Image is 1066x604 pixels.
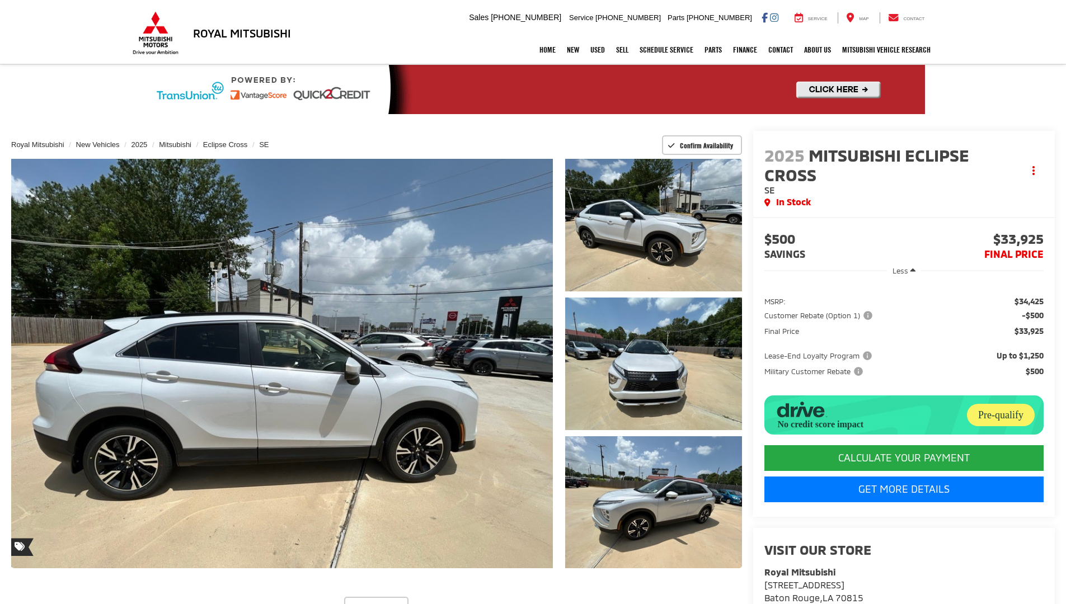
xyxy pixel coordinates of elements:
[764,592,820,603] span: Baton Rouge
[11,140,64,149] a: Royal Mitsubishi
[880,12,933,23] a: Contact
[764,232,904,249] span: $500
[203,140,247,149] a: Eclipse Cross
[634,36,699,64] a: Schedule Service: Opens in a new tab
[563,157,743,292] img: 2025 Mitsubishi Eclipse Cross SE
[764,567,835,577] strong: Royal Mitsubishi
[837,36,936,64] a: Mitsubishi Vehicle Research
[764,366,865,377] span: Military Customer Rebate
[764,542,1044,557] h2: Visit our Store
[687,13,752,22] span: [PHONE_NUMBER]
[893,266,908,275] span: Less
[565,298,742,430] a: Expand Photo 2
[1015,325,1044,337] span: $33,925
[808,16,828,21] span: Service
[764,350,874,361] span: Lease-End Loyalty Program
[727,36,763,64] a: Finance
[997,350,1044,361] span: Up to $1,250
[469,13,489,22] span: Sales
[563,296,743,431] img: 2025 Mitsubishi Eclipse Cross SE
[1024,161,1044,181] button: Actions
[799,36,837,64] a: About Us
[1032,166,1035,175] span: dropdown dots
[611,36,634,64] a: Sell
[565,159,742,291] a: Expand Photo 1
[6,157,558,570] img: 2025 Mitsubishi Eclipse Cross SE
[764,579,844,590] span: [STREET_ADDRESS]
[662,135,742,155] button: Confirm Availability
[259,140,269,149] a: SE
[1022,310,1044,321] span: -$500
[159,140,191,149] a: Mitsubishi
[11,159,553,568] a: Expand Photo 0
[76,140,120,149] a: New Vehicles
[561,36,585,64] a: New
[130,11,181,55] img: Mitsubishi
[764,145,969,185] span: Mitsubishi Eclipse Cross
[585,36,611,64] a: Used
[764,592,863,603] span: ,
[764,296,786,307] span: MSRP:
[764,248,805,260] span: SAVINGS
[764,579,863,603] a: [STREET_ADDRESS] Baton Rouge,LA 70815
[859,16,868,21] span: Map
[11,538,34,556] span: Special
[984,248,1044,260] span: FINAL PRICE
[823,592,833,603] span: LA
[764,325,799,337] span: Final Price
[764,310,875,321] span: Customer Rebate (Option 1)
[565,436,742,569] a: Expand Photo 3
[680,141,733,150] span: Confirm Availability
[904,232,1044,249] span: $33,925
[764,366,867,377] button: Military Customer Rebate
[595,13,661,22] span: [PHONE_NUMBER]
[764,350,876,361] button: Lease-End Loyalty Program
[534,36,561,64] a: Home
[764,476,1044,502] a: Get More Details
[699,36,727,64] a: Parts: Opens in a new tab
[193,27,291,39] h3: Royal Mitsubishi
[786,12,836,23] a: Service
[1026,366,1044,377] span: $500
[770,13,778,22] a: Instagram: Click to visit our Instagram page
[838,12,877,23] a: Map
[1015,296,1044,307] span: $34,425
[764,445,1044,471] : CALCULATE YOUR PAYMENT
[668,13,684,22] span: Parts
[903,16,924,21] span: Contact
[762,13,768,22] a: Facebook: Click to visit our Facebook page
[776,196,811,209] span: In Stock
[763,36,799,64] a: Contact
[569,13,593,22] span: Service
[764,310,876,321] button: Customer Rebate (Option 1)
[835,592,863,603] span: 70815
[563,435,743,570] img: 2025 Mitsubishi Eclipse Cross SE
[764,145,805,165] span: 2025
[491,13,561,22] span: [PHONE_NUMBER]
[887,261,921,281] button: Less
[131,140,147,149] a: 2025
[764,185,775,195] span: SE
[142,65,925,114] img: Quick2Credit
